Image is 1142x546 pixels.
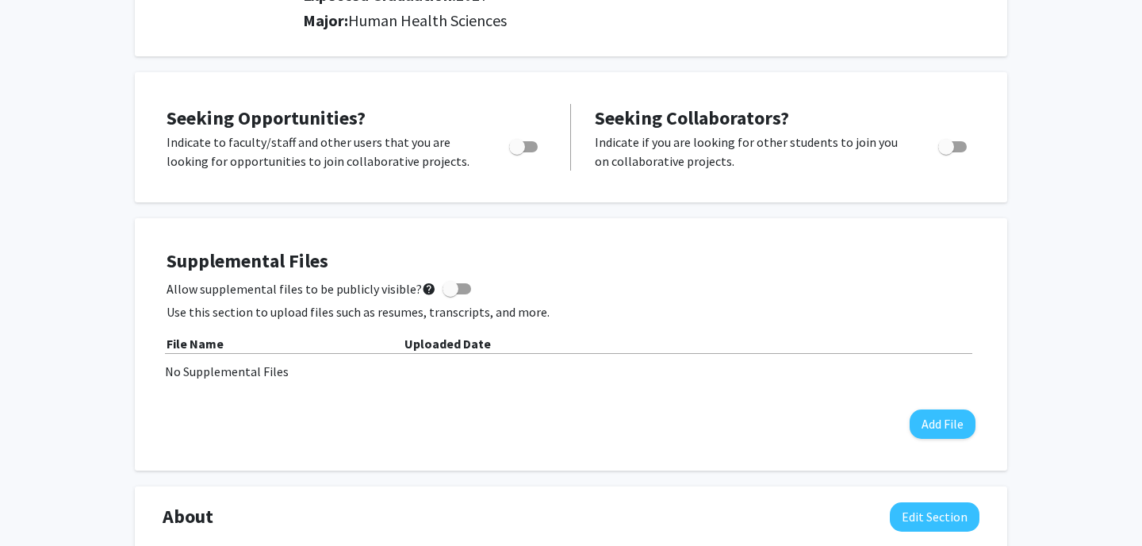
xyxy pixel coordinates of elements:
b: Uploaded Date [404,336,491,352]
span: Seeking Collaborators? [595,106,789,130]
p: Indicate if you are looking for other students to join you on collaborative projects. [595,133,908,171]
h4: Supplemental Files [167,250,975,273]
span: About [163,502,213,531]
span: Seeking Opportunities? [167,106,366,130]
iframe: Chat [12,475,67,534]
button: Add File [910,409,975,439]
span: Allow supplemental files to be publicly visible? [167,279,436,298]
p: Use this section to upload files such as resumes, transcripts, and more. [167,302,975,321]
div: No Supplemental Files [165,362,977,381]
div: Toggle [932,133,975,156]
p: Indicate to faculty/staff and other users that you are looking for opportunities to join collabor... [167,133,479,171]
span: Human Health Sciences [348,10,507,30]
button: Edit About [890,502,979,532]
mat-icon: help [422,279,436,298]
h2: Major: [303,11,979,30]
b: File Name [167,336,224,352]
div: Toggle [503,133,546,156]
